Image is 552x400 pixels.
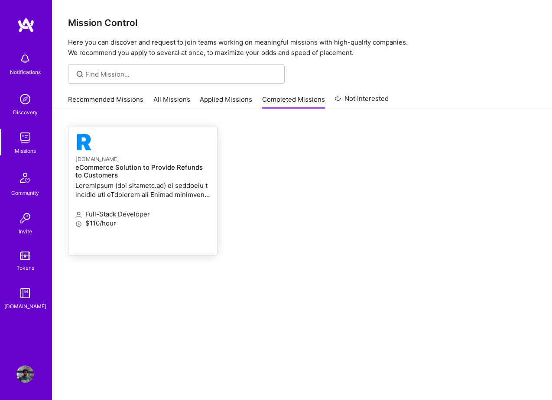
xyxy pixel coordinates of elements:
[75,210,210,219] p: Full-Stack Developer
[16,90,34,108] img: discovery
[334,94,389,109] a: Not Interested
[200,95,252,109] a: Applied Missions
[16,129,34,146] img: teamwork
[68,126,217,255] a: pentopaper.io company logo[DOMAIN_NAME]eCommerce Solution to Provide Refunds to CustomersLoremIps...
[68,37,536,58] p: Here you can discover and request to join teams working on meaningful missions with high-quality ...
[17,17,35,33] img: logo
[16,365,34,383] img: User Avatar
[19,227,32,236] div: Invite
[11,188,39,197] div: Community
[85,70,278,79] input: Find Mission...
[13,108,38,117] div: Discovery
[75,156,119,162] small: [DOMAIN_NAME]
[68,17,536,28] h3: Mission Control
[15,168,36,188] img: Community
[16,284,34,302] img: guide book
[75,181,210,199] p: LoremIpsum (dol sitametc.ad) el seddoeiu t incidid utl eTdolorem ali Enimad minimveni qu nost exe...
[153,95,190,109] a: All Missions
[75,133,93,151] img: pentopaper.io company logo
[20,252,30,260] img: tokens
[14,365,36,383] a: User Avatar
[262,95,325,109] a: Completed Missions
[16,50,34,68] img: bell
[75,69,85,79] i: icon SearchGrey
[16,210,34,227] img: Invite
[75,212,82,218] i: icon Applicant
[4,302,46,311] div: [DOMAIN_NAME]
[75,219,210,228] p: $110/hour
[10,68,41,77] div: Notifications
[15,146,36,155] div: Missions
[16,263,34,272] div: Tokens
[75,221,82,227] i: icon MoneyGray
[68,95,143,109] a: Recommended Missions
[75,164,210,179] h4: eCommerce Solution to Provide Refunds to Customers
